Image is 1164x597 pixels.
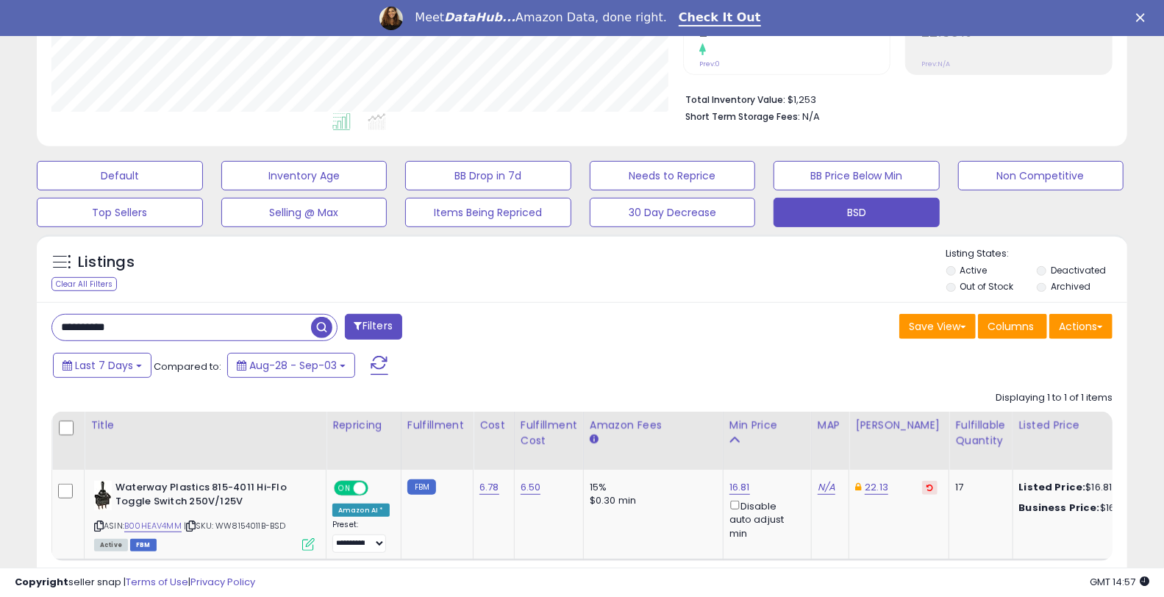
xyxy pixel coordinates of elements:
[988,319,1034,334] span: Columns
[590,494,712,507] div: $0.30 min
[94,481,112,510] img: 41W1pZVn9FL._SL40_.jpg
[1019,501,1100,515] b: Business Price:
[1019,418,1146,433] div: Listed Price
[75,358,133,373] span: Last 7 Days
[444,10,515,24] i: DataHub...
[332,504,390,517] div: Amazon AI *
[899,314,976,339] button: Save View
[405,198,571,227] button: Items Being Repriced
[978,314,1047,339] button: Columns
[521,418,577,448] div: Fulfillment Cost
[249,358,337,373] span: Aug-28 - Sep-03
[94,539,128,551] span: All listings currently available for purchase on Amazon
[415,10,667,25] div: Meet Amazon Data, done right.
[1136,13,1151,22] div: Close
[729,480,750,495] a: 16.81
[345,314,402,340] button: Filters
[1019,501,1141,515] div: $16.81
[15,576,255,590] div: seller snap | |
[960,264,988,276] label: Active
[774,198,940,227] button: BSD
[996,391,1113,405] div: Displaying 1 to 1 of 1 items
[590,418,717,433] div: Amazon Fees
[1019,480,1086,494] b: Listed Price:
[115,481,294,512] b: Waterway Plastics 815-4011 Hi-Flo Toggle Switch 250V/125V
[958,161,1124,190] button: Non Competitive
[15,575,68,589] strong: Copyright
[407,479,436,495] small: FBM
[37,198,203,227] button: Top Sellers
[1090,575,1149,589] span: 2025-09-11 14:57 GMT
[78,252,135,273] h5: Listings
[818,480,835,495] a: N/A
[774,161,940,190] button: BB Price Below Min
[90,418,320,433] div: Title
[946,247,1127,261] p: Listing States:
[960,280,1014,293] label: Out of Stock
[855,418,943,433] div: [PERSON_NAME]
[332,418,395,433] div: Repricing
[126,575,188,589] a: Terms of Use
[590,481,712,494] div: 15%
[521,480,541,495] a: 6.50
[729,498,800,540] div: Disable auto adjust min
[1049,314,1113,339] button: Actions
[130,539,157,551] span: FBM
[590,161,756,190] button: Needs to Reprice
[94,481,315,549] div: ASIN:
[590,198,756,227] button: 30 Day Decrease
[955,418,1006,448] div: Fulfillable Quantity
[124,520,182,532] a: B00HEAV4MM
[590,433,599,446] small: Amazon Fees.
[37,161,203,190] button: Default
[184,520,286,532] span: | SKU: WW8154011B-BSD
[335,482,354,495] span: ON
[1051,264,1106,276] label: Deactivated
[1051,280,1090,293] label: Archived
[955,481,1001,494] div: 17
[51,277,117,291] div: Clear All Filters
[190,575,255,589] a: Privacy Policy
[729,418,805,433] div: Min Price
[227,353,355,378] button: Aug-28 - Sep-03
[379,7,403,30] img: Profile image for Georgie
[221,198,388,227] button: Selling @ Max
[479,418,508,433] div: Cost
[818,418,843,433] div: MAP
[479,480,499,495] a: 6.78
[405,161,571,190] button: BB Drop in 7d
[221,161,388,190] button: Inventory Age
[1019,481,1141,494] div: $16.81
[366,482,390,495] span: OFF
[154,360,221,373] span: Compared to:
[332,520,390,553] div: Preset:
[679,10,761,26] a: Check It Out
[865,480,888,495] a: 22.13
[407,418,467,433] div: Fulfillment
[53,353,151,378] button: Last 7 Days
